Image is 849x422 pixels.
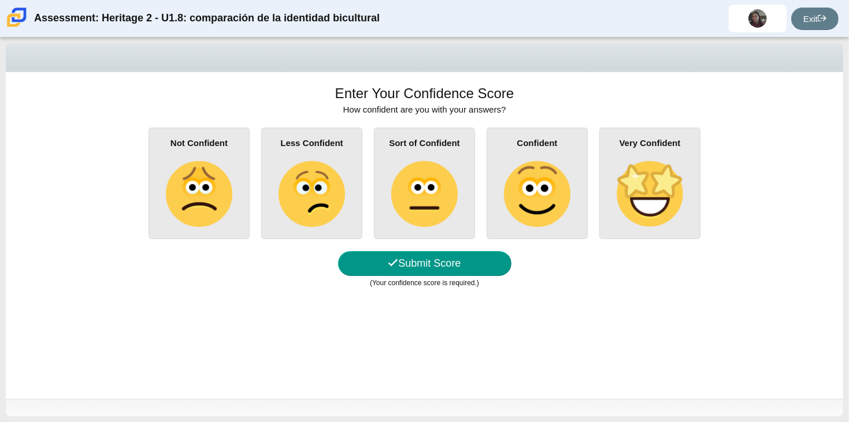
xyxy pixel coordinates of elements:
[338,251,511,276] button: Submit Score
[620,138,681,148] b: Very Confident
[280,138,343,148] b: Less Confident
[5,21,29,31] a: Carmen School of Science & Technology
[517,138,558,148] b: Confident
[391,161,457,227] img: neutral-face.png
[791,8,839,30] a: Exit
[279,161,344,227] img: confused-face.png
[5,5,29,29] img: Carmen School of Science & Technology
[370,279,479,287] small: (Your confidence score is required.)
[617,161,683,227] img: star-struck-face.png
[335,84,514,103] h1: Enter Your Confidence Score
[34,5,380,32] div: Assessment: Heritage 2 - U1.8: comparación de la identidad bicultural
[504,161,570,227] img: slightly-smiling-face.png
[343,104,506,114] span: How confident are you with your answers?
[170,138,228,148] b: Not Confident
[166,161,232,227] img: slightly-frowning-face.png
[389,138,459,148] b: Sort of Confident
[748,9,767,28] img: adriana.aguiniga.olUZzS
